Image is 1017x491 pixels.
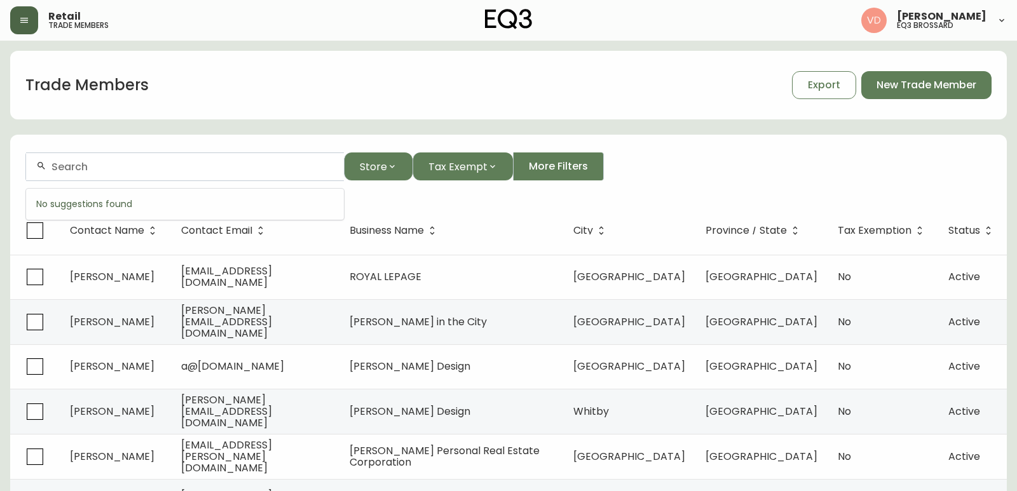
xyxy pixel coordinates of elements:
[838,227,911,234] span: Tax Exemption
[350,314,487,329] span: [PERSON_NAME] in the City
[350,404,470,419] span: [PERSON_NAME] Design
[70,269,154,284] span: [PERSON_NAME]
[948,404,980,419] span: Active
[181,393,272,430] span: [PERSON_NAME][EMAIL_ADDRESS][DOMAIN_NAME]
[70,225,161,236] span: Contact Name
[26,189,344,220] div: No suggestions found
[344,152,413,180] button: Store
[573,449,685,464] span: [GEOGRAPHIC_DATA]
[838,225,928,236] span: Tax Exemption
[838,314,851,329] span: No
[181,227,252,234] span: Contact Email
[838,269,851,284] span: No
[861,8,887,33] img: 34cbe8de67806989076631741e6a7c6b
[181,359,284,373] span: a@[DOMAIN_NAME]
[413,152,513,180] button: Tax Exempt
[529,159,588,173] span: More Filters
[948,449,980,464] span: Active
[948,359,980,373] span: Active
[706,269,817,284] span: [GEOGRAPHIC_DATA]
[181,225,269,236] span: Contact Email
[428,159,488,175] span: Tax Exempt
[350,269,421,284] span: ROYAL LEPAGE
[808,78,840,92] span: Export
[573,225,610,236] span: City
[70,449,154,464] span: [PERSON_NAME]
[70,404,154,419] span: [PERSON_NAME]
[706,359,817,373] span: [GEOGRAPHIC_DATA]
[706,404,817,419] span: [GEOGRAPHIC_DATA]
[70,227,144,234] span: Contact Name
[706,449,817,464] span: [GEOGRAPHIC_DATA]
[350,359,470,373] span: [PERSON_NAME] Design
[485,9,532,29] img: logo
[350,227,424,234] span: Business Name
[25,74,149,96] h1: Trade Members
[792,71,856,99] button: Export
[897,22,953,29] h5: eq3 brossard
[360,159,387,175] span: Store
[877,78,976,92] span: New Trade Member
[350,225,440,236] span: Business Name
[350,443,540,469] span: [PERSON_NAME] Personal Real Estate Corporation
[897,11,986,22] span: [PERSON_NAME]
[70,314,154,329] span: [PERSON_NAME]
[181,438,272,475] span: [EMAIL_ADDRESS][PERSON_NAME][DOMAIN_NAME]
[838,449,851,464] span: No
[948,314,980,329] span: Active
[948,225,997,236] span: Status
[573,404,609,419] span: Whitby
[573,269,685,284] span: [GEOGRAPHIC_DATA]
[573,314,685,329] span: [GEOGRAPHIC_DATA]
[181,303,272,340] span: [PERSON_NAME][EMAIL_ADDRESS][DOMAIN_NAME]
[181,264,272,290] span: [EMAIL_ADDRESS][DOMAIN_NAME]
[70,359,154,373] span: [PERSON_NAME]
[838,359,851,373] span: No
[948,269,980,284] span: Active
[48,22,109,29] h5: trade members
[706,225,803,236] span: Province / State
[706,314,817,329] span: [GEOGRAPHIC_DATA]
[51,161,334,173] input: Search
[573,359,685,373] span: [GEOGRAPHIC_DATA]
[948,227,980,234] span: Status
[706,227,787,234] span: Province / State
[838,404,851,419] span: No
[48,11,81,22] span: Retail
[573,227,593,234] span: City
[861,71,992,99] button: New Trade Member
[513,152,604,180] button: More Filters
